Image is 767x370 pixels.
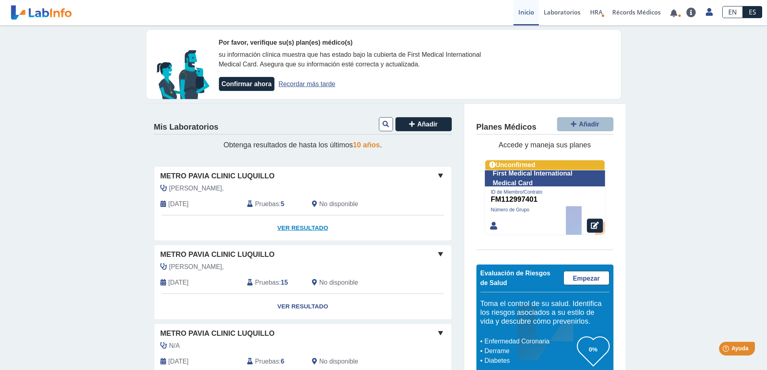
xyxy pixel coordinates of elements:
span: No disponible [319,199,358,209]
b: 6 [281,358,285,365]
div: : [241,278,306,287]
span: Metro Pavia Clinic Luquillo [160,328,275,339]
span: 10 años [353,141,380,149]
span: N/A [169,341,180,351]
h3: 0% [577,344,609,354]
span: Metro Pavia Clinic Luquillo [160,171,275,182]
span: 2025-08-18 [168,199,189,209]
span: Pruebas [255,199,279,209]
iframe: Help widget launcher [695,339,758,361]
h4: Planes Médicos [476,122,536,132]
span: Evaluación de Riesgos de Salud [480,270,551,286]
b: 5 [281,201,285,207]
span: Pruebas [255,278,279,287]
div: : [241,357,306,366]
span: No disponible [319,357,358,366]
span: Cruz Fernandez, [169,262,224,272]
a: ES [743,6,762,18]
span: su información clínica muestra que has estado bajo la cubierta de First Medical International Med... [219,51,481,68]
div: : [241,199,306,209]
span: Marrero Perea, [169,184,224,193]
span: Añadir [417,121,438,128]
h5: Toma el control de su salud. Identifica los riesgos asociados a su estilo de vida y descubre cómo... [480,300,609,326]
li: Diabetes [482,356,577,366]
a: Ver Resultado [154,294,451,319]
span: Pruebas [255,357,279,366]
button: Confirmar ahora [219,77,274,91]
span: No disponible [319,278,358,287]
b: 15 [281,279,288,286]
span: Obtenga resultados de hasta los últimos . [223,141,382,149]
span: HRA [590,8,603,16]
a: Ver Resultado [154,215,451,241]
a: Empezar [563,271,609,285]
li: Enfermedad Coronaria [482,337,577,346]
li: Derrame [482,346,577,356]
span: Accede y maneja sus planes [499,141,591,149]
button: Añadir [395,117,452,131]
div: Por favor, verifique su(s) plan(es) médico(s) [219,38,505,48]
span: Metro Pavia Clinic Luquillo [160,249,275,260]
span: 2025-03-31 [168,357,189,366]
button: Añadir [557,117,613,131]
h4: Mis Laboratorios [154,122,218,132]
a: EN [722,6,743,18]
span: 2025-08-12 [168,278,189,287]
a: Recordar más tarde [279,81,335,87]
span: Añadir [579,121,599,128]
span: Empezar [573,275,600,282]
